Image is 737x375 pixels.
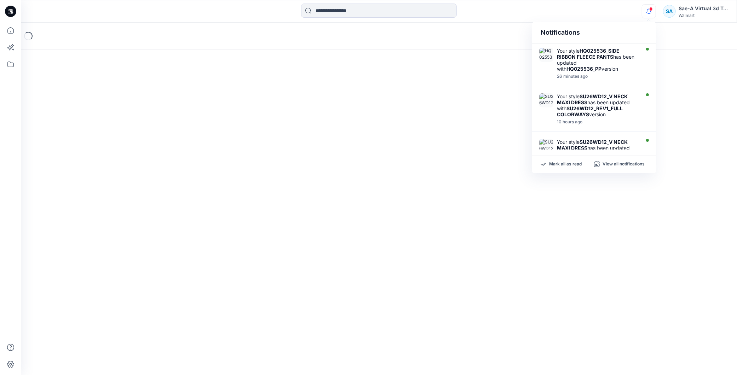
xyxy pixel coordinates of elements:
[532,22,656,43] div: Notifications
[557,119,638,124] div: Monday, August 11, 2025 14:32
[679,13,728,18] div: Walmart
[557,48,620,60] strong: HQ025536_SIDE RIBBON FLEECE PANTS
[663,5,676,18] div: SA
[566,66,601,72] strong: HQ025536_PP
[557,139,638,163] div: Your style has been updated with version
[557,74,638,79] div: Tuesday, August 12, 2025 00:30
[539,139,553,153] img: SU26WD12_REV1_FULL COLORWAYS
[549,161,582,168] p: Mark all as read
[557,93,628,105] strong: SU26WD12_V NECK MAXI DRESS
[539,48,553,62] img: HQ025536_PP
[679,4,728,13] div: Sae-A Virtual 3d Team
[539,93,553,107] img: SU26WD12_REV1_FULL COLORWAYS
[557,139,628,151] strong: SU26WD12_V NECK MAXI DRESS
[557,93,638,117] div: Your style has been updated with version
[557,48,638,72] div: Your style has been updated with version
[603,161,645,168] p: View all notifications
[557,105,623,117] strong: SU26WD12_REV1_FULL COLORWAYS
